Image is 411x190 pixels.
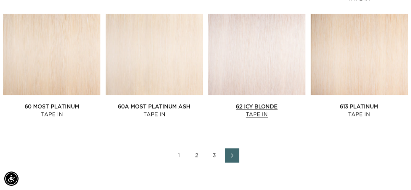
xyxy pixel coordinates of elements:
[208,103,305,119] a: 62 Icy Blonde Tape In
[311,103,408,119] a: 613 Platinum Tape In
[225,148,239,163] a: Next page
[379,159,411,190] iframe: Chat Widget
[207,148,222,163] a: Page 3
[4,171,19,186] div: Accessibility Menu
[106,103,203,119] a: 60A Most Platinum Ash Tape In
[190,148,204,163] a: Page 2
[3,103,100,119] a: 60 Most Platinum Tape In
[3,148,408,163] nav: Pagination
[172,148,186,163] a: Page 1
